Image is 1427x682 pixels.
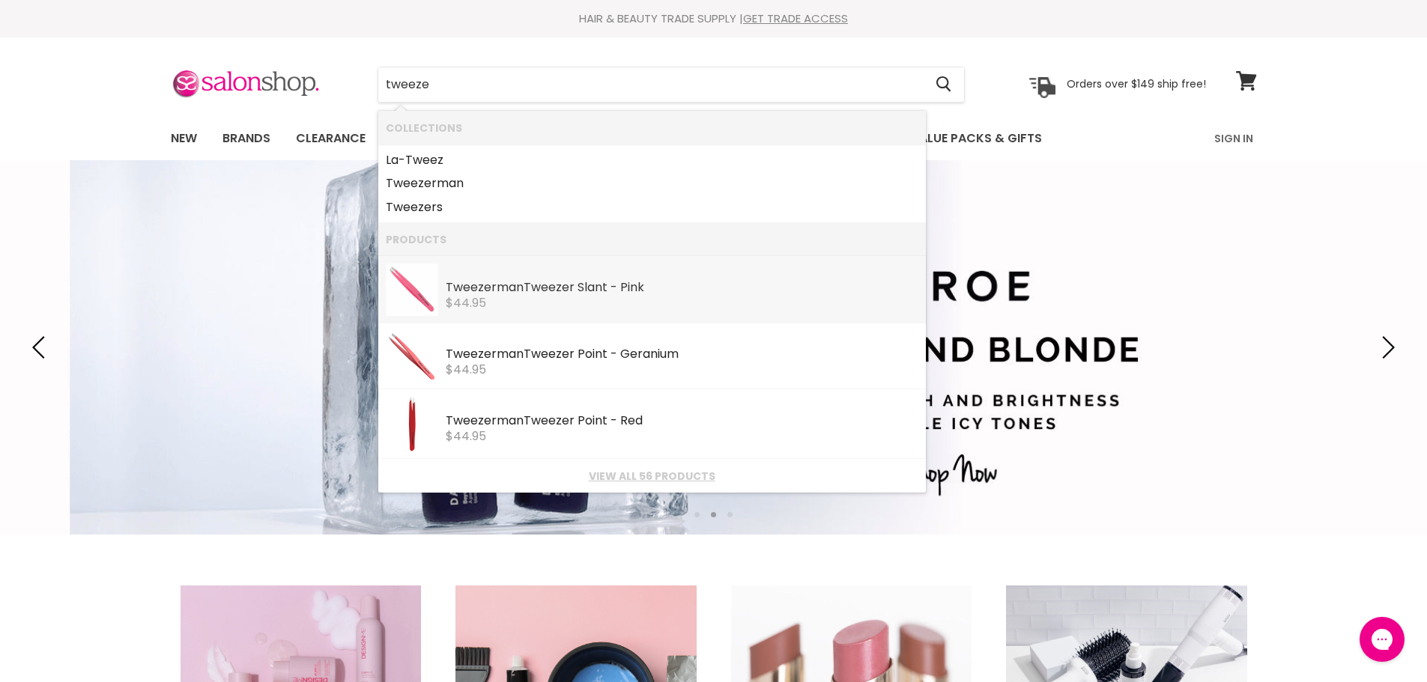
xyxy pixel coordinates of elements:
[160,117,1130,160] ul: Main menu
[160,123,208,154] a: New
[285,123,377,154] a: Clearance
[1067,77,1206,91] p: Orders over $149 ship free!
[446,278,491,296] b: Tweeze
[378,171,926,195] li: Collections: Tweezerman
[524,412,569,429] b: Tweeze
[386,171,918,195] a: rman
[386,470,918,482] a: View all 56 products
[924,67,964,102] button: Search
[1371,332,1401,362] button: Next
[446,281,918,296] div: rman r Slant - Pink
[446,412,491,429] b: Tweeze
[386,397,438,452] img: Screenshot2025-02-25at11.23.20am_200x.png
[446,347,918,363] div: rman r Point - Geranium
[446,427,486,445] span: $44.95
[446,345,491,362] b: Tweeze
[378,389,926,459] li: Products: Tweezerman Tweezer Point - Red
[1205,123,1262,154] a: Sign In
[900,123,1053,154] a: Value Packs & Gifts
[386,195,918,219] a: rs
[26,332,56,362] button: Previous
[378,195,926,223] li: Collections: Tweezers
[743,10,848,26] a: GET TRADE ACCESS
[378,144,926,172] li: Collections: La-Tweez
[694,512,700,517] li: Page dot 1
[524,345,569,362] b: Tweeze
[378,111,926,144] li: Collections
[378,67,965,103] form: Product
[727,512,733,517] li: Page dot 3
[386,264,438,316] img: 600408_200x.jpg
[378,323,926,389] li: Products: Tweezerman Tweezer Point - Geranium
[211,123,282,154] a: Brands
[446,361,486,378] span: $44.95
[378,459,926,493] li: View All
[524,278,569,296] b: Tweeze
[446,414,918,430] div: rman r Point - Red
[378,67,924,102] input: Search
[711,512,716,517] li: Page dot 2
[386,330,438,383] img: Tweezerman_Slant_Tweezer_In_Geranium__15700.webp
[386,198,431,216] b: Tweeze
[386,174,431,192] b: Tweeze
[378,256,926,323] li: Products: Tweezerman Tweezer Slant - Pink
[152,11,1276,26] div: HAIR & BEAUTY TRADE SUPPLY |
[446,294,486,311] span: $44.95
[152,117,1276,160] nav: Main
[378,222,926,256] li: Products
[386,148,918,172] a: La-Tweez
[1352,612,1412,667] iframe: Gorgias live chat messenger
